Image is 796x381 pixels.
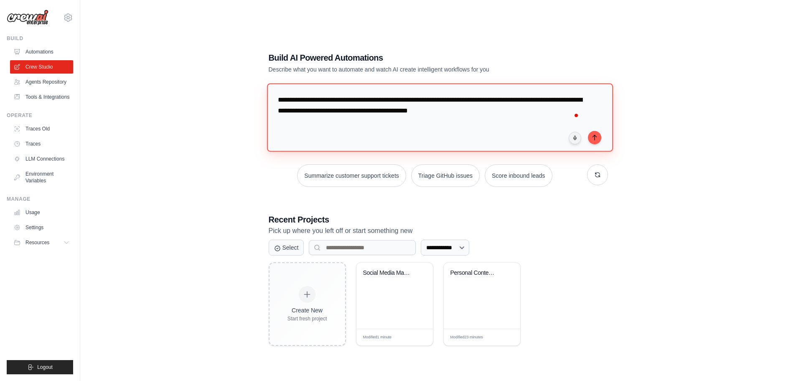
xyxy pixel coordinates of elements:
span: Modified 23 minutes [450,335,483,340]
h3: Recent Projects [269,214,608,225]
div: Build [7,35,73,42]
div: Create New [287,306,327,315]
div: Start fresh project [287,315,327,322]
a: Traces [10,137,73,151]
span: Resources [25,239,49,246]
a: LLM Connections [10,152,73,166]
div: Personal Content Curator [450,269,501,277]
a: Tools & Integrations [10,90,73,104]
a: Automations [10,45,73,59]
button: Resources [10,236,73,249]
span: Logout [37,364,53,371]
span: Edit [413,334,420,340]
div: Manage [7,196,73,202]
h1: Build AI Powered Automations [269,52,549,64]
a: Settings [10,221,73,234]
span: Edit [500,334,507,340]
button: Select [269,240,304,256]
a: Usage [10,206,73,219]
button: Summarize customer support tickets [297,164,406,187]
a: Environment Variables [10,167,73,187]
button: Get new suggestions [587,164,608,185]
img: Logo [7,10,48,26]
a: Traces Old [10,122,73,136]
a: Agents Repository [10,75,73,89]
button: Logout [7,360,73,374]
button: Score inbound leads [485,164,552,187]
a: Crew Studio [10,60,73,74]
textarea: To enrich screen reader interactions, please activate Accessibility in Grammarly extension settings [267,83,613,151]
button: Triage GitHub issues [411,164,480,187]
iframe: Chat Widget [754,341,796,381]
div: Operate [7,112,73,119]
div: Social Media Management Automation [363,269,414,277]
p: Describe what you want to automate and watch AI create intelligent workflows for you [269,65,549,74]
p: Pick up where you left off or start something new [269,225,608,236]
button: Click to speak your automation idea [569,132,581,144]
span: Modified 1 minute [363,335,392,340]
